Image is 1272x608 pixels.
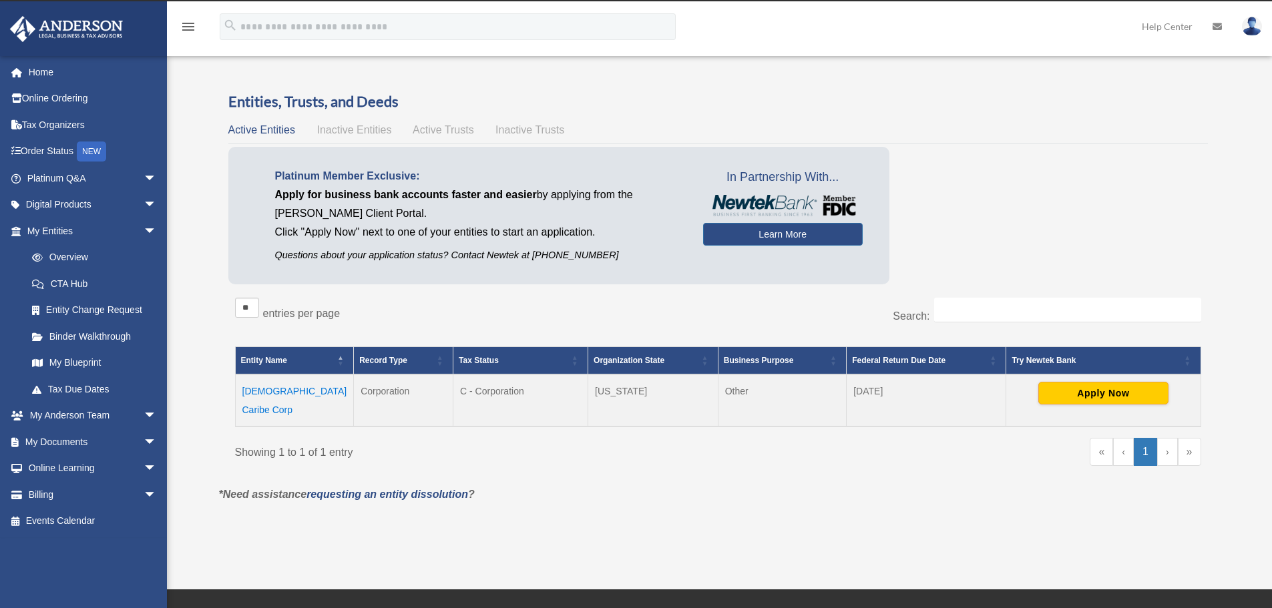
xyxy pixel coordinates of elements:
span: arrow_drop_down [144,218,170,245]
p: Click "Apply Now" next to one of your entities to start an application. [275,223,683,242]
span: Entity Name [241,356,287,365]
a: Digital Productsarrow_drop_down [9,192,177,218]
span: arrow_drop_down [144,481,170,509]
span: Federal Return Due Date [852,356,945,365]
a: Binder Walkthrough [19,323,170,350]
a: Entity Change Request [19,297,170,324]
div: NEW [77,141,106,162]
td: Other [718,374,847,426]
span: Business Purpose [724,356,794,365]
a: Next [1157,438,1178,466]
a: Platinum Q&Aarrow_drop_down [9,165,177,192]
div: Try Newtek Bank [1012,352,1180,368]
h3: Entities, Trusts, and Deeds [228,91,1208,112]
span: arrow_drop_down [144,455,170,483]
th: Federal Return Due Date: Activate to sort [847,347,1006,375]
a: Home [9,59,177,85]
a: Order StatusNEW [9,138,177,166]
td: [DEMOGRAPHIC_DATA] Caribe Corp [235,374,354,426]
a: menu [180,23,196,35]
span: Organization State [594,356,664,365]
img: NewtekBankLogoSM.png [710,195,856,216]
a: Events Calendar [9,508,177,535]
th: Try Newtek Bank : Activate to sort [1006,347,1201,375]
a: Last [1178,438,1201,466]
a: My Anderson Teamarrow_drop_down [9,402,177,429]
em: *Need assistance ? [219,489,475,500]
span: Active Trusts [413,124,474,135]
a: Billingarrow_drop_down [9,481,177,508]
a: My Entitiesarrow_drop_down [9,218,170,244]
th: Tax Status: Activate to sort [453,347,588,375]
a: Learn More [703,223,863,246]
p: by applying from the [PERSON_NAME] Client Portal. [275,186,683,223]
span: Active Entities [228,124,295,135]
td: [DATE] [847,374,1006,426]
td: Corporation [354,374,453,426]
a: Tax Organizers [9,111,177,138]
div: Showing 1 to 1 of 1 entry [235,438,708,462]
label: Search: [893,310,929,322]
span: Inactive Trusts [495,124,564,135]
p: Questions about your application status? Contact Newtek at [PHONE_NUMBER] [275,247,683,264]
a: requesting an entity dissolution [306,489,468,500]
span: arrow_drop_down [144,428,170,456]
a: Overview [19,244,164,271]
td: [US_STATE] [588,374,718,426]
span: Apply for business bank accounts faster and easier [275,189,537,200]
i: menu [180,19,196,35]
p: Platinum Member Exclusive: [275,167,683,186]
th: Entity Name: Activate to invert sorting [235,347,354,375]
a: CTA Hub [19,270,170,297]
button: Apply Now [1038,382,1169,404]
a: 1 [1134,438,1157,466]
th: Organization State: Activate to sort [588,347,718,375]
a: First [1090,438,1113,466]
label: entries per page [263,308,341,319]
span: Record Type [359,356,407,365]
span: Tax Status [459,356,499,365]
th: Record Type: Activate to sort [354,347,453,375]
td: C - Corporation [453,374,588,426]
th: Business Purpose: Activate to sort [718,347,847,375]
span: arrow_drop_down [144,402,170,430]
a: Previous [1113,438,1134,466]
span: arrow_drop_down [144,165,170,192]
span: arrow_drop_down [144,192,170,219]
img: Anderson Advisors Platinum Portal [6,16,127,42]
img: User Pic [1242,17,1262,36]
span: In Partnership With... [703,167,863,188]
a: Online Ordering [9,85,177,112]
i: search [223,18,238,33]
a: My Documentsarrow_drop_down [9,428,177,455]
a: Online Learningarrow_drop_down [9,455,177,482]
a: My Blueprint [19,350,170,376]
span: Inactive Entities [316,124,391,135]
a: Tax Due Dates [19,376,170,402]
